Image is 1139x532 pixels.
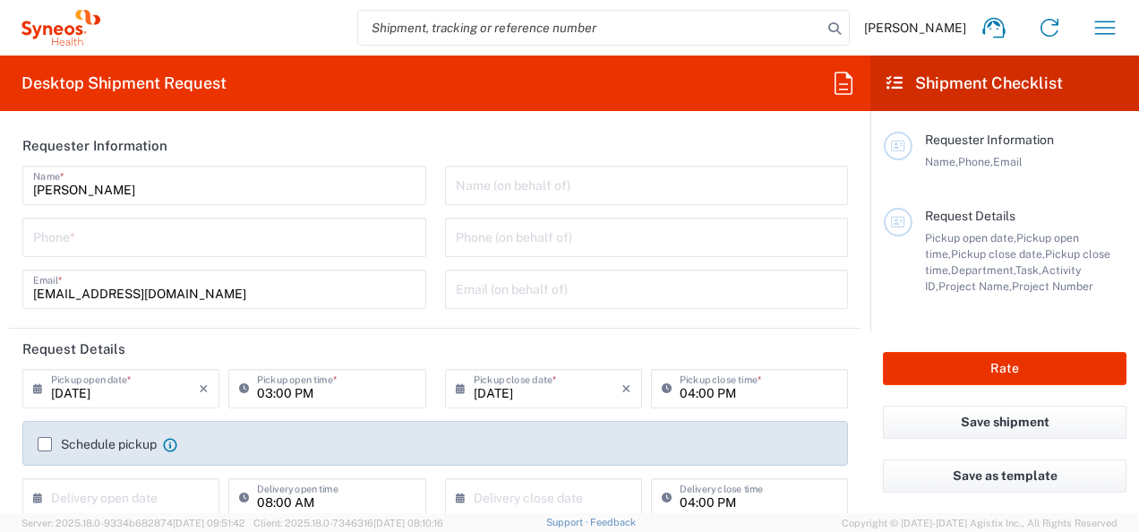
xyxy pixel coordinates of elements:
[958,155,993,168] span: Phone,
[883,459,1126,493] button: Save as template
[925,133,1054,147] span: Requester Information
[925,231,1016,245] span: Pickup open date,
[22,137,167,155] h2: Requester Information
[358,11,822,45] input: Shipment, tracking or reference number
[951,263,1015,277] span: Department,
[173,518,245,528] span: [DATE] 09:51:42
[21,73,227,94] h2: Desktop Shipment Request
[546,517,591,528] a: Support
[864,20,966,36] span: [PERSON_NAME]
[993,155,1023,168] span: Email
[925,209,1015,223] span: Request Details
[373,518,443,528] span: [DATE] 08:10:16
[253,518,443,528] span: Client: 2025.18.0-7346316
[883,406,1126,439] button: Save shipment
[621,374,631,403] i: ×
[38,437,157,451] label: Schedule pickup
[1012,279,1093,293] span: Project Number
[886,73,1063,94] h2: Shipment Checklist
[842,515,1118,531] span: Copyright © [DATE]-[DATE] Agistix Inc., All Rights Reserved
[951,247,1045,261] span: Pickup close date,
[1015,263,1041,277] span: Task,
[590,517,636,528] a: Feedback
[938,279,1012,293] span: Project Name,
[21,518,245,528] span: Server: 2025.18.0-9334b682874
[199,374,209,403] i: ×
[22,340,125,358] h2: Request Details
[883,352,1126,385] button: Rate
[925,155,958,168] span: Name,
